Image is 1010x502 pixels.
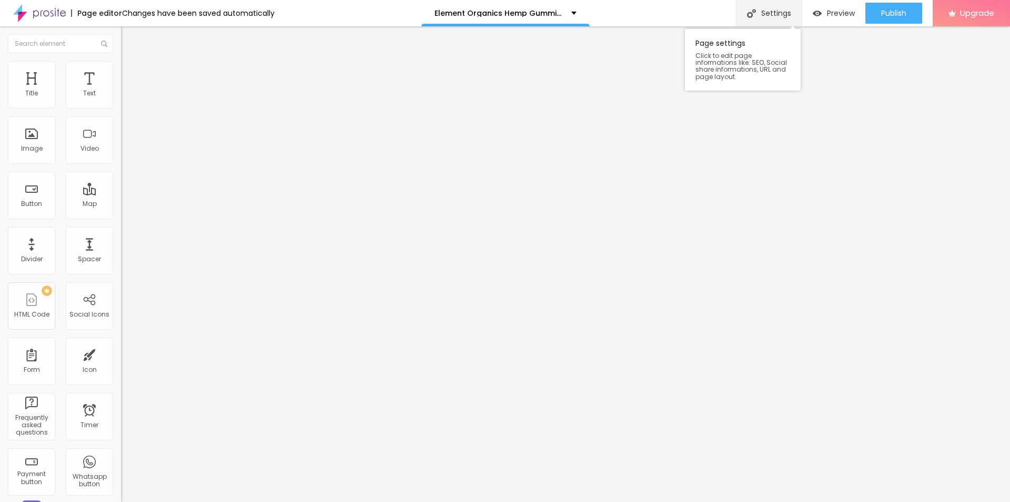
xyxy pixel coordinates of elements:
div: Map [83,200,97,208]
div: Changes have been saved automatically [122,9,275,17]
img: Icone [747,9,756,18]
span: Publish [881,9,906,17]
div: Title [25,90,38,97]
div: Image [21,145,43,152]
div: Text [83,90,96,97]
div: Page settings [685,29,801,91]
div: Timer [80,421,98,429]
div: Video [80,145,99,152]
div: Whatsapp button [68,473,110,488]
div: Page editor [71,9,122,17]
button: Preview [802,3,865,24]
div: Divider [21,255,43,263]
p: Element Organics Hemp Gummies [GEOGRAPHIC_DATA] [435,9,563,17]
div: Icon [83,366,97,373]
div: Frequently asked questions [11,414,52,437]
div: Form [24,366,40,373]
img: view-1.svg [813,9,822,18]
input: Search element [8,34,113,53]
button: Publish [865,3,922,24]
span: Click to edit page informations like: SEO, Social share informations, URL and page layout. [695,52,790,80]
img: Icone [101,41,107,47]
span: Preview [827,9,855,17]
div: Payment button [11,470,52,486]
div: HTML Code [14,311,49,318]
div: Social Icons [69,311,109,318]
span: Upgrade [960,8,994,17]
div: Button [21,200,42,208]
div: Spacer [78,255,101,263]
iframe: Editor [121,26,1010,502]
